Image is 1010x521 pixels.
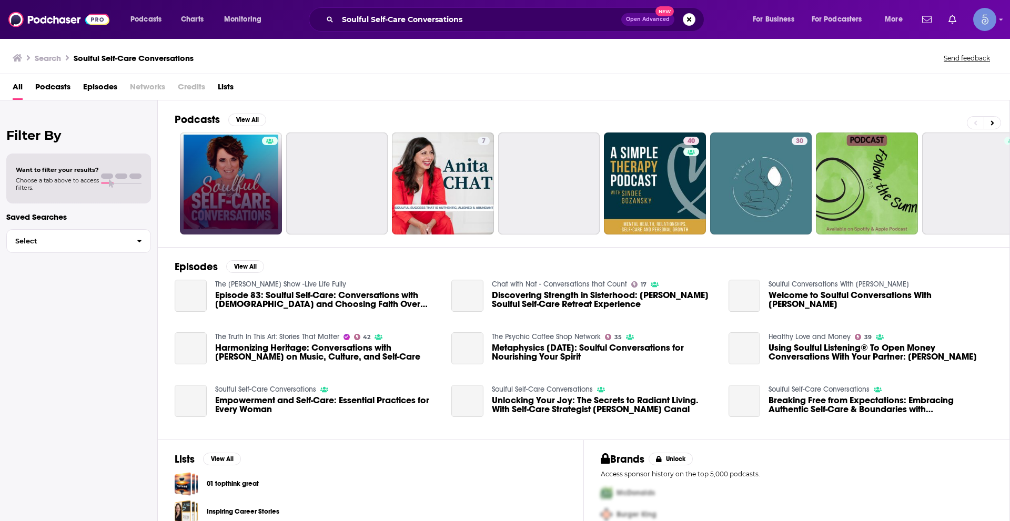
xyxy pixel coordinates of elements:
button: Send feedback [941,54,993,63]
span: Unlocking Your Joy: The Secrets to Radiant Living. With Self-Care Strategist [PERSON_NAME] Canal [492,396,716,414]
span: Select [7,238,128,244]
a: 7 [392,132,494,234]
a: 40 [604,132,706,234]
a: 42 [354,334,371,340]
a: Podcasts [35,78,70,100]
span: Welcome to Soulful Conversations With [PERSON_NAME] [769,291,993,309]
span: Logged in as Spiral5-G1 [973,8,996,31]
a: Soulful Self-Care Conversations [769,385,870,394]
a: 30 [710,132,812,234]
a: Using Soulful Listening® To Open Money Conversations With Your Partner: Terri Lonowski [729,332,761,364]
span: New [655,6,674,16]
span: Networks [130,78,165,100]
a: Episode 83: Soulful Self-Care: Conversations with God and Choosing Faith Over Worry [175,280,207,312]
button: Show profile menu [973,8,996,31]
button: Open AdvancedNew [621,13,674,26]
button: View All [228,114,266,126]
button: Unlock [649,453,693,465]
a: Healthy Love and Money [769,332,851,341]
span: 40 [688,136,695,147]
a: 01 topthink great [175,472,198,496]
a: The Kristi Jones Show -Live Life Fully [215,280,346,289]
img: First Pro Logo [597,482,617,504]
a: Harmonizing Heritage: Conversations with Cissa Paz on Music, Culture, and Self-Care [175,332,207,364]
a: Discovering Strength in Sisterhood: Pearl Chiarenza's Soulful Self-Care Retreat Experience [492,291,716,309]
a: 7 [478,137,490,145]
span: Credits [178,78,205,100]
h3: Search [35,53,61,63]
a: Soulful Conversations With Nadjejda [769,280,909,289]
a: Episodes [83,78,117,100]
span: More [885,12,903,27]
button: View All [203,453,241,465]
p: Access sponsor history on the top 5,000 podcasts. [601,470,993,478]
a: Soulful Self-Care Conversations [492,385,593,394]
button: open menu [877,11,916,28]
span: Burger King [617,510,656,519]
span: 35 [614,335,622,340]
a: 17 [631,281,647,288]
span: Using Soulful Listening® To Open Money Conversations With Your Partner: [PERSON_NAME] [769,343,993,361]
span: Harmonizing Heritage: Conversations with [PERSON_NAME] on Music, Culture, and Self-Care [215,343,439,361]
a: The Psychic Coffee Shop Network [492,332,601,341]
a: 40 [683,137,699,145]
a: Charts [174,11,210,28]
a: 35 [605,334,622,340]
a: Discovering Strength in Sisterhood: Pearl Chiarenza's Soulful Self-Care Retreat Experience [451,280,483,312]
a: 39 [855,334,872,340]
a: Unlocking Your Joy: The Secrets to Radiant Living. With Self-Care Strategist Dr.Martine Canal [492,396,716,414]
span: 39 [864,335,872,340]
button: open menu [805,11,877,28]
img: User Profile [973,8,996,31]
span: Breaking Free from Expectations: Embracing Authentic Self-Care & Boundaries with [PERSON_NAME] [769,396,993,414]
span: Open Advanced [626,17,670,22]
span: For Podcasters [812,12,862,27]
h2: Lists [175,453,195,466]
a: Metaphysics Today: Soulful Conversations for Nourishing Your Spirit [451,332,483,364]
a: ListsView All [175,453,241,466]
button: Select [6,229,151,253]
img: Podchaser - Follow, Share and Rate Podcasts [8,9,109,29]
button: View All [226,260,264,273]
span: McDonalds [617,488,655,497]
a: Welcome to Soulful Conversations With Nadjejda [729,280,761,312]
a: 01 topthink great [207,478,259,489]
a: The Truth In This Art: Stories That Matter [215,332,339,341]
button: open menu [123,11,175,28]
span: Charts [181,12,204,27]
span: Episode 83: Soulful Self-Care: Conversations with [DEMOGRAPHIC_DATA] and Choosing Faith Over Worry [215,291,439,309]
a: Empowerment and Self-Care: Essential Practices for Every Woman [215,396,439,414]
div: Search podcasts, credits, & more... [319,7,714,32]
a: Soulful Self-Care Conversations [215,385,316,394]
span: 7 [482,136,486,147]
a: Welcome to Soulful Conversations With Nadjejda [769,291,993,309]
a: Using Soulful Listening® To Open Money Conversations With Your Partner: Terri Lonowski [769,343,993,361]
span: 17 [641,282,647,287]
a: Episode 83: Soulful Self-Care: Conversations with God and Choosing Faith Over Worry [215,291,439,309]
a: Unlocking Your Joy: The Secrets to Radiant Living. With Self-Care Strategist Dr.Martine Canal [451,385,483,417]
h3: Soulful Self-Care Conversations [74,53,194,63]
span: Choose a tab above to access filters. [16,177,99,191]
a: Show notifications dropdown [944,11,961,28]
p: Saved Searches [6,212,151,222]
input: Search podcasts, credits, & more... [338,11,621,28]
a: Harmonizing Heritage: Conversations with Cissa Paz on Music, Culture, and Self-Care [215,343,439,361]
span: For Business [753,12,794,27]
h2: Brands [601,453,644,466]
span: Monitoring [224,12,261,27]
a: 30 [792,137,807,145]
a: Breaking Free from Expectations: Embracing Authentic Self-Care & Boundaries with Natalie [729,385,761,417]
a: Metaphysics Today: Soulful Conversations for Nourishing Your Spirit [492,343,716,361]
a: Show notifications dropdown [918,11,936,28]
span: 42 [363,335,370,340]
span: Want to filter your results? [16,166,99,173]
a: All [13,78,23,100]
button: open menu [745,11,807,28]
h2: Episodes [175,260,218,273]
a: Lists [218,78,234,100]
button: open menu [217,11,275,28]
a: Chat with Nat - Conversations that Count [492,280,627,289]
